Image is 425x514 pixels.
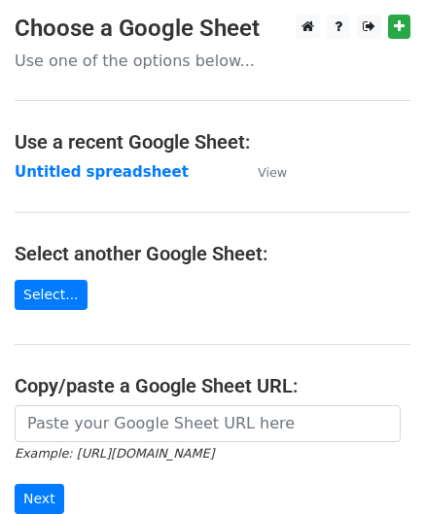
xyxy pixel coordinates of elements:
h4: Use a recent Google Sheet: [15,130,410,154]
small: Example: [URL][DOMAIN_NAME] [15,446,214,461]
h4: Copy/paste a Google Sheet URL: [15,374,410,397]
h4: Select another Google Sheet: [15,242,410,265]
a: View [238,163,287,181]
a: Untitled spreadsheet [15,163,189,181]
a: Select... [15,280,88,310]
small: View [258,165,287,180]
h3: Choose a Google Sheet [15,15,410,43]
input: Next [15,484,64,514]
input: Paste your Google Sheet URL here [15,405,401,442]
p: Use one of the options below... [15,51,410,71]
